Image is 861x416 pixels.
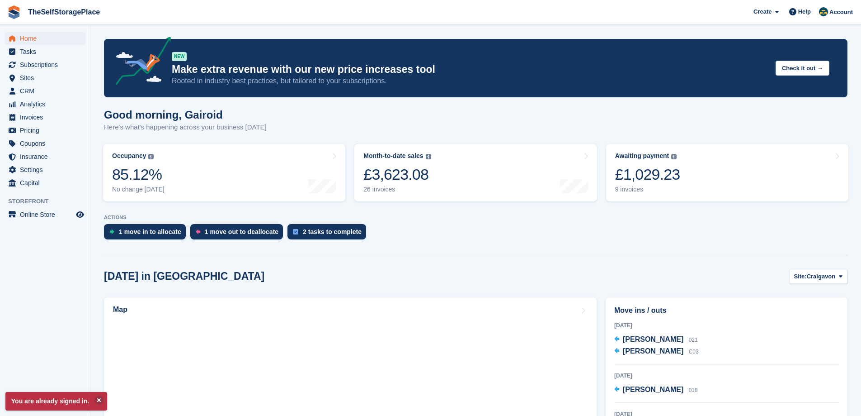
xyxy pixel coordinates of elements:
a: menu [5,111,85,124]
a: Occupancy 85.12% No change [DATE] [103,144,345,201]
div: 85.12% [112,165,165,184]
div: Occupancy [112,152,146,160]
a: 1 move in to allocate [104,224,190,244]
span: Site: [794,272,807,281]
span: Subscriptions [20,58,74,71]
p: Rooted in industry best practices, but tailored to your subscriptions. [172,76,768,86]
p: You are already signed in. [5,392,107,411]
span: Home [20,32,74,45]
span: C03 [689,349,699,355]
a: Month-to-date sales £3,623.08 26 invoices [354,144,597,201]
a: [PERSON_NAME] 018 [614,384,698,396]
div: 2 tasks to complete [303,228,362,235]
img: icon-info-grey-7440780725fd019a000dd9b08b2336e03edf1995a4989e88bcd33f0948082b44.svg [671,154,677,159]
span: Insurance [20,150,74,163]
button: Site: Craigavon [789,269,848,284]
div: NEW [172,52,187,61]
a: 2 tasks to complete [287,224,371,244]
a: menu [5,45,85,58]
img: icon-info-grey-7440780725fd019a000dd9b08b2336e03edf1995a4989e88bcd33f0948082b44.svg [148,154,154,159]
a: menu [5,72,85,84]
a: Awaiting payment £1,029.23 9 invoices [606,144,848,201]
span: [PERSON_NAME] [623,347,683,355]
span: Help [798,7,811,16]
span: Account [829,8,853,17]
span: Storefront [8,197,90,206]
a: menu [5,58,85,71]
h2: Move ins / outs [614,305,839,316]
h2: [DATE] in [GEOGRAPHIC_DATA] [104,270,264,282]
div: [DATE] [614,372,839,380]
div: Awaiting payment [615,152,669,160]
div: £1,029.23 [615,165,680,184]
div: No change [DATE] [112,186,165,193]
p: Here's what's happening across your business [DATE] [104,122,267,133]
span: CRM [20,85,74,97]
img: task-75834270c22a3079a89374b754ae025e5fb1db73e45f91037f5363f120a921f8.svg [293,229,298,234]
a: menu [5,98,85,110]
span: Create [753,7,772,16]
a: [PERSON_NAME] 021 [614,334,698,346]
span: 021 [689,337,698,343]
img: stora-icon-8386f47178a22dfd0bd8f6a31ec36ba5ce8667c1dd55bd0f319d3a0aa187defe.svg [7,5,21,19]
a: menu [5,150,85,163]
div: 1 move in to allocate [119,228,181,235]
span: Craigavon [807,272,836,281]
span: Pricing [20,124,74,137]
h1: Good morning, Gairoid [104,109,267,121]
a: TheSelfStoragePlace [24,5,104,19]
span: 018 [689,387,698,393]
a: 1 move out to deallocate [190,224,287,244]
span: Sites [20,72,74,84]
p: ACTIONS [104,215,847,220]
span: [PERSON_NAME] [623,335,683,343]
div: 9 invoices [615,186,680,193]
a: menu [5,32,85,45]
a: menu [5,177,85,189]
div: 1 move out to deallocate [205,228,278,235]
a: menu [5,208,85,221]
a: menu [5,137,85,150]
span: Settings [20,163,74,176]
img: move_outs_to_deallocate_icon-f764333ba52eb49d3ac5e1228854f67142a1ed5810a6f6cc68b1a99e826820c5.svg [196,229,200,234]
span: Coupons [20,137,74,150]
h2: Map [113,306,127,314]
a: Preview store [75,209,85,220]
span: Tasks [20,45,74,58]
span: Analytics [20,98,74,110]
div: 26 invoices [363,186,431,193]
div: [DATE] [614,321,839,330]
span: Capital [20,177,74,189]
a: menu [5,163,85,176]
img: icon-info-grey-7440780725fd019a000dd9b08b2336e03edf1995a4989e88bcd33f0948082b44.svg [426,154,431,159]
img: Gairoid [819,7,828,16]
img: price-adjustments-announcement-icon-8257ccfd72463d97f412b2fc003d46551f7dbcb40ab6d574587a9cd5c0d94... [108,37,171,88]
img: move_ins_to_allocate_icon-fdf77a2bb77ea45bf5b3d319d69a93e2d87916cf1d5bf7949dd705db3b84f3ca.svg [109,229,114,234]
a: menu [5,85,85,97]
a: menu [5,124,85,137]
span: Invoices [20,111,74,124]
p: Make extra revenue with our new price increases tool [172,63,768,76]
div: Month-to-date sales [363,152,423,160]
div: £3,623.08 [363,165,431,184]
a: [PERSON_NAME] C03 [614,346,699,358]
button: Check it out → [776,61,829,76]
span: Online Store [20,208,74,221]
span: [PERSON_NAME] [623,386,683,393]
